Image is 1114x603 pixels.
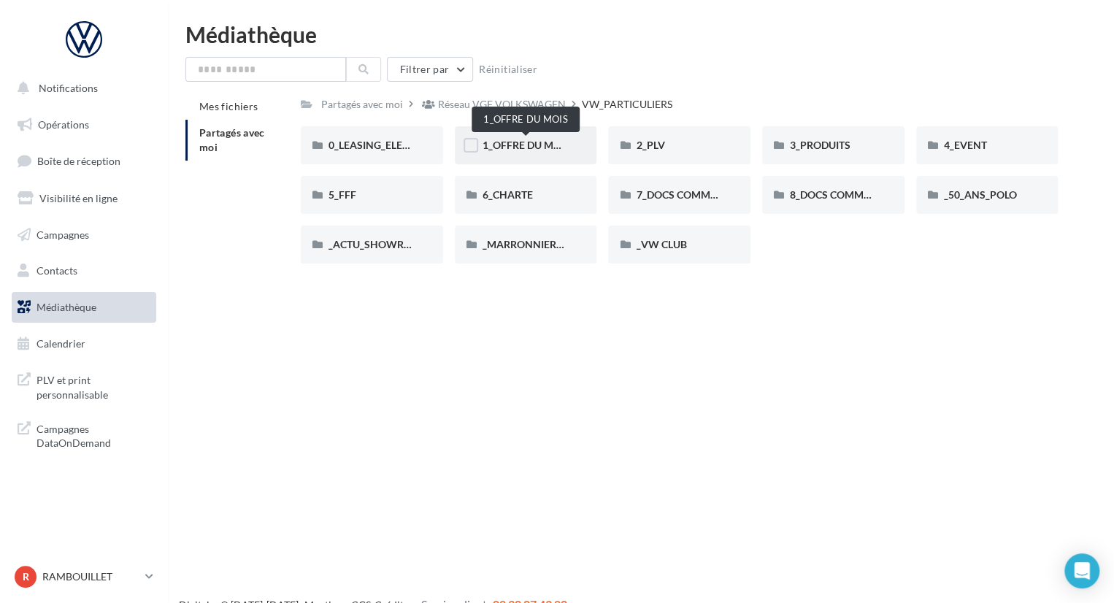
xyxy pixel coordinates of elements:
span: 8_DOCS COMMUNICATION [790,188,920,201]
span: 1_OFFRE DU MOIS [483,139,570,151]
a: Médiathèque [9,292,159,323]
span: Médiathèque [37,301,96,313]
span: _ACTU_SHOWROOM [329,238,429,250]
div: Partagés avec moi [321,97,403,112]
div: Réseau VGF VOLKSWAGEN [438,97,566,112]
span: 6_CHARTE [483,188,533,201]
span: 5_FFF [329,188,356,201]
a: PLV et print personnalisable [9,364,159,407]
button: Filtrer par [387,57,473,82]
span: Boîte de réception [37,155,120,167]
p: RAMBOUILLET [42,569,139,584]
div: Médiathèque [185,23,1096,45]
a: R RAMBOUILLET [12,563,156,591]
span: Notifications [39,82,98,94]
span: 2_PLV [636,139,664,151]
span: _VW CLUB [636,238,686,250]
span: R [23,569,29,584]
button: Notifications [9,73,153,104]
div: Open Intercom Messenger [1064,553,1099,588]
span: Opérations [38,118,89,131]
span: _MARRONNIERS_25 [483,238,578,250]
span: Contacts [37,264,77,277]
div: VW_PARTICULIERS [582,97,672,112]
a: Campagnes DataOnDemand [9,413,159,456]
span: Partagés avec moi [199,126,265,153]
span: Visibilité en ligne [39,192,118,204]
span: 7_DOCS COMMERCIAUX [636,188,753,201]
a: Calendrier [9,329,159,359]
span: 4_EVENT [944,139,987,151]
span: _50_ANS_POLO [944,188,1017,201]
a: Campagnes [9,220,159,250]
span: Mes fichiers [199,100,258,112]
span: 3_PRODUITS [790,139,850,151]
span: PLV et print personnalisable [37,370,150,402]
span: Campagnes [37,228,89,240]
a: Opérations [9,110,159,140]
a: Boîte de réception [9,145,159,177]
span: Calendrier [37,337,85,350]
a: Contacts [9,256,159,286]
span: Campagnes DataOnDemand [37,419,150,450]
a: Visibilité en ligne [9,183,159,214]
div: 1_OFFRE DU MOIS [472,107,580,132]
span: 0_LEASING_ELECTRIQUE [329,139,445,151]
button: Réinitialiser [473,61,543,78]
